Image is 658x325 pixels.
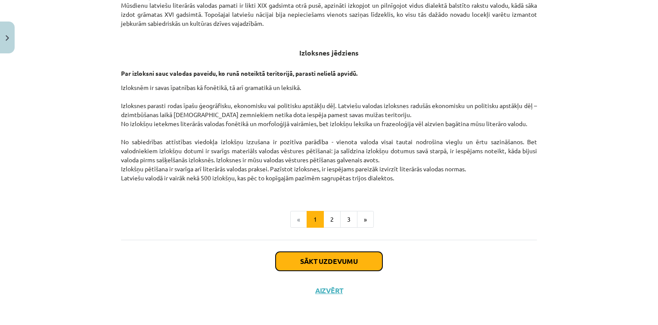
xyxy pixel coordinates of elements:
[313,286,345,295] button: Aizvērt
[121,83,537,192] p: Izloksnēm ir savas īpatnības kā fonētikā, tā arī gramatikā un leksikā. Izloksnes parasti rodas īp...
[299,48,359,57] strong: Izloksnes jēdziens
[357,211,374,228] button: »
[307,211,324,228] button: 1
[6,35,9,41] img: icon-close-lesson-0947bae3869378f0d4975bcd49f059093ad1ed9edebbc8119c70593378902aed.svg
[276,252,382,271] button: Sākt uzdevumu
[121,69,357,77] strong: Par izloksni sauc valodas paveidu, ko runā noteiktā teritorijā, parasti nelielā apvidū.
[121,211,537,228] nav: Page navigation example
[323,211,341,228] button: 2
[340,211,357,228] button: 3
